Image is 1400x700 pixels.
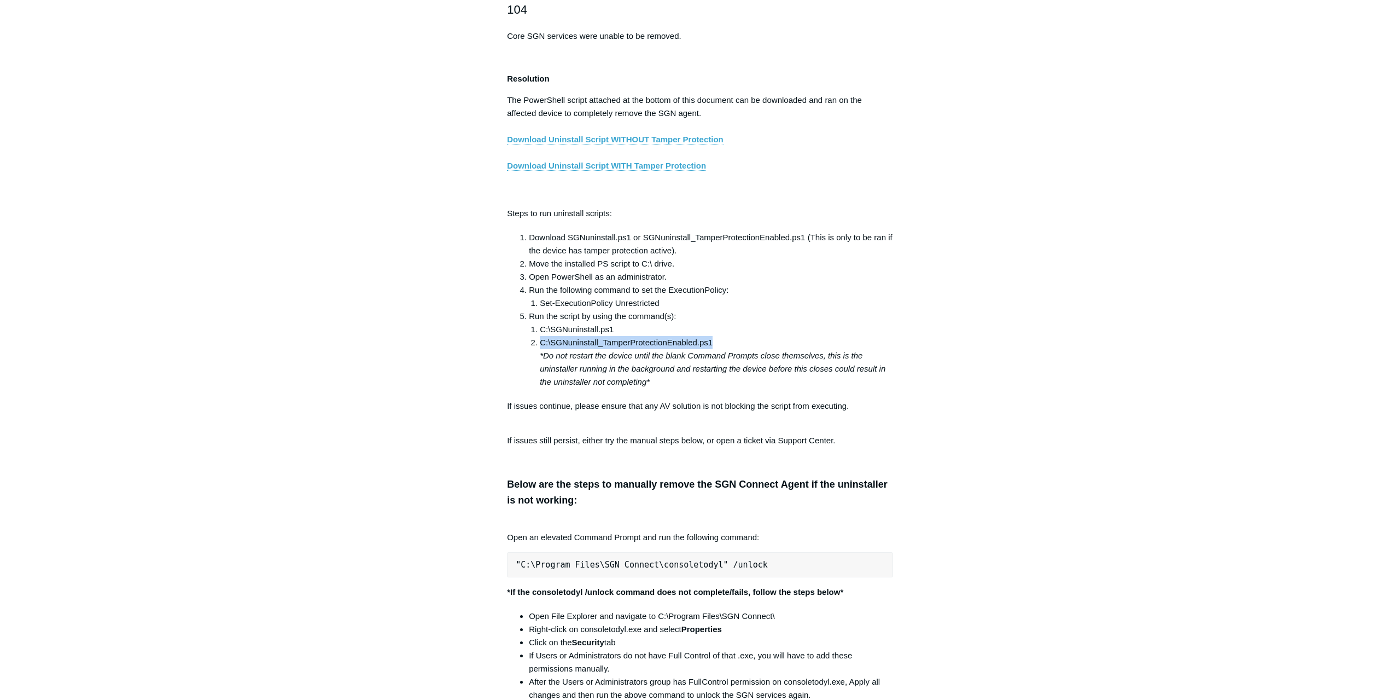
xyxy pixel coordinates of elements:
[529,610,893,623] li: Open File Explorer and navigate to C:\Program Files\SGN Connect\
[529,623,893,636] li: Right-click on consoletodyl.exe and select
[540,336,893,389] li: C:\SGNuninstall_TamperProtectionEnabled.ps1
[507,587,843,597] strong: *If the consoletodyl /unlock command does not complete/fails, follow the steps below*
[681,624,722,634] strong: Properties
[529,636,893,649] li: Click on the tab
[507,94,893,199] p: The PowerShell script attached at the bottom of this document can be downloaded and ran on the af...
[529,284,893,310] li: Run the following command to set the ExecutionPolicy:
[529,270,893,284] li: Open PowerShell as an administrator.
[572,638,604,647] strong: Security
[507,207,893,220] p: Steps to run uninstall scripts:
[507,477,893,508] h3: Below are the steps to manually remove the SGN Connect Agent if the uninstaller is not working:
[507,552,893,577] pre: "C:\Program Files\SGN Connect\consoletodyl" /unlock
[540,351,885,386] em: *Do not restart the device until the blank Command Prompts close themselves, this is the uninstal...
[529,257,893,270] li: Move the installed PS script to C:\ drive.
[540,323,893,336] li: C:\SGNuninstall.ps1
[507,135,724,144] a: Download Uninstall Script WITHOUT Tamper Protection
[529,231,893,257] li: Download SGNuninstall.ps1 or SGNuninstall_TamperProtectionEnabled.ps1 (This is only to be ran if ...
[507,400,893,426] p: If issues continue, please ensure that any AV solution is not blocking the script from executing.
[507,30,893,43] p: Core SGN services were unable to be removed.
[540,297,893,310] li: Set-ExecutionPolicy Unrestricted
[529,310,893,389] li: Run the script by using the command(s):
[507,434,893,447] p: If issues still persist, either try the manual steps below, or open a ticket via Support Center.
[507,518,893,544] p: Open an elevated Command Prompt and run the following command:
[507,161,706,171] a: Download Uninstall Script WITH Tamper Protection
[507,74,550,83] strong: Resolution
[529,649,893,675] li: If Users or Administrators do not have Full Control of that .exe, you will have to add these perm...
